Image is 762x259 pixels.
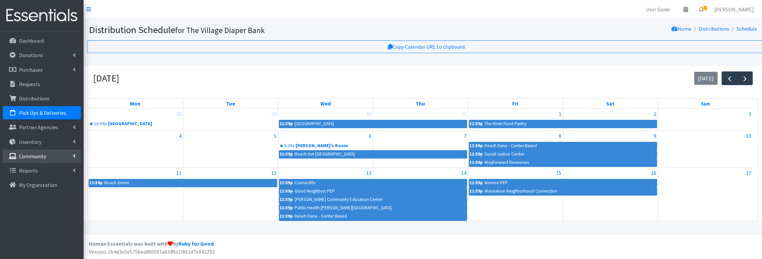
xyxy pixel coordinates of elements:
[279,120,467,128] a: 11:59p[GEOGRAPHIC_DATA]
[652,131,658,141] a: August 9, 2025
[19,153,46,160] p: Community
[3,178,81,192] a: My Organization
[294,151,355,158] div: Reach Out [GEOGRAPHIC_DATA]
[484,142,537,150] div: Reach Dane - Center Based
[179,240,214,247] a: Ruby for Good
[104,179,130,187] div: Reach Green
[469,120,657,128] a: 11:59pThe River Food Pantry
[279,120,293,127] div: 11:59p
[19,124,58,131] p: Partner Agencies
[3,63,81,76] a: Purchases
[175,168,183,178] a: August 11, 2025
[19,167,38,174] p: Reports
[694,72,718,85] button: [DATE]
[367,131,373,141] a: August 6, 2025
[108,120,182,127] div: [GEOGRAPHIC_DATA]
[279,196,467,204] a: 11:59p[PERSON_NAME] Community Education Center
[88,131,183,168] td: August 4, 2025
[279,179,293,187] div: 11:59p
[469,151,483,158] div: 11:59p
[469,159,483,166] div: 11:59p
[460,168,468,178] a: August 14, 2025
[19,81,40,87] p: Requests
[279,196,293,203] div: 11:59p
[129,99,142,108] a: Monday
[469,120,483,127] div: 11:59p
[650,168,658,178] a: August 16, 2025
[468,108,563,131] td: August 1, 2025
[3,92,81,105] a: Distributions
[469,142,657,150] a: 11:59pReach Dane - Center Based
[89,120,182,128] a: 10:59p[GEOGRAPHIC_DATA]
[3,77,81,91] a: Requests
[484,159,529,166] div: WayForward Resources
[365,108,373,119] a: July 30, 2025
[484,179,508,187] div: Monroe PEP
[294,204,392,212] div: Public Health [PERSON_NAME][GEOGRAPHIC_DATA]
[3,4,81,27] img: HumanEssentials
[693,3,709,16] a: 2
[279,187,467,195] a: 11:59pGood Neighbors PEP
[658,131,753,168] td: August 10, 2025
[19,95,49,102] p: Distributions
[460,108,468,119] a: July 31, 2025
[658,108,753,131] td: August 3, 2025
[563,131,658,168] td: August 9, 2025
[279,179,467,187] a: 11:59pConnectRx
[737,25,757,32] a: Schedule
[319,99,332,108] a: Wednesday
[273,131,278,141] a: August 5, 2025
[484,120,527,127] div: The River Food Pantry
[557,131,563,141] a: August 8, 2025
[469,142,483,150] div: 11:59p
[469,179,483,187] div: 11:59p
[178,131,183,141] a: August 4, 2025
[279,213,293,220] div: 11:59p
[709,3,759,16] a: [PERSON_NAME]
[279,212,467,220] a: 11:59pReach Dane - Center Based
[294,179,316,187] div: ConnectRx
[94,120,107,127] div: 10:59p
[294,196,383,203] div: [PERSON_NAME] Community Education Center
[469,188,483,195] div: 11:59p
[89,24,476,36] h1: Distribution Schedule
[722,71,737,85] button: Previous month
[89,179,103,187] div: 11:59p
[175,25,265,35] small: for The Village Diaper Bank
[296,143,372,149] div: [PERSON_NAME]'s Room
[414,99,426,108] a: Thursday
[279,150,467,158] a: 11:59pReach Out [GEOGRAPHIC_DATA]
[373,131,468,168] td: August 7, 2025
[511,99,520,108] a: Friday
[19,109,66,116] p: Pick Ups & Deliveries
[745,131,753,141] a: August 10, 2025
[469,150,657,158] a: 11:59pSocial Justice Center
[469,187,657,195] a: 11:59pWaunakee Neighborhood Connection
[671,25,691,32] a: Home
[737,71,753,85] button: Next month
[747,108,753,119] a: August 3, 2025
[294,120,334,127] div: [GEOGRAPHIC_DATA]
[278,131,373,168] td: August 6, 2025
[175,108,183,119] a: July 28, 2025
[484,151,525,158] div: Social Justice Center
[279,204,293,212] div: 11:59p
[19,37,44,44] p: Dashboard
[270,168,278,178] a: August 12, 2025
[3,120,81,134] a: Partner Agencies
[270,108,278,119] a: July 29, 2025
[294,213,347,220] div: Reach Dane - Center Based
[555,168,563,178] a: August 15, 2025
[294,188,335,195] div: Good Neighbors PEP
[703,6,707,10] span: 2
[284,143,295,149] div: 8:30a
[652,108,658,119] a: August 2, 2025
[93,73,119,84] h2: [DATE]
[469,159,657,167] a: 11:59pWayForward Resources
[468,131,563,168] td: August 8, 2025
[279,151,293,158] div: 11:59p
[3,34,81,47] a: Dashboard
[563,108,658,131] td: August 2, 2025
[484,188,558,195] div: Waunakee Neighborhood Connection
[279,142,372,150] a: 8:30a[PERSON_NAME]'s Room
